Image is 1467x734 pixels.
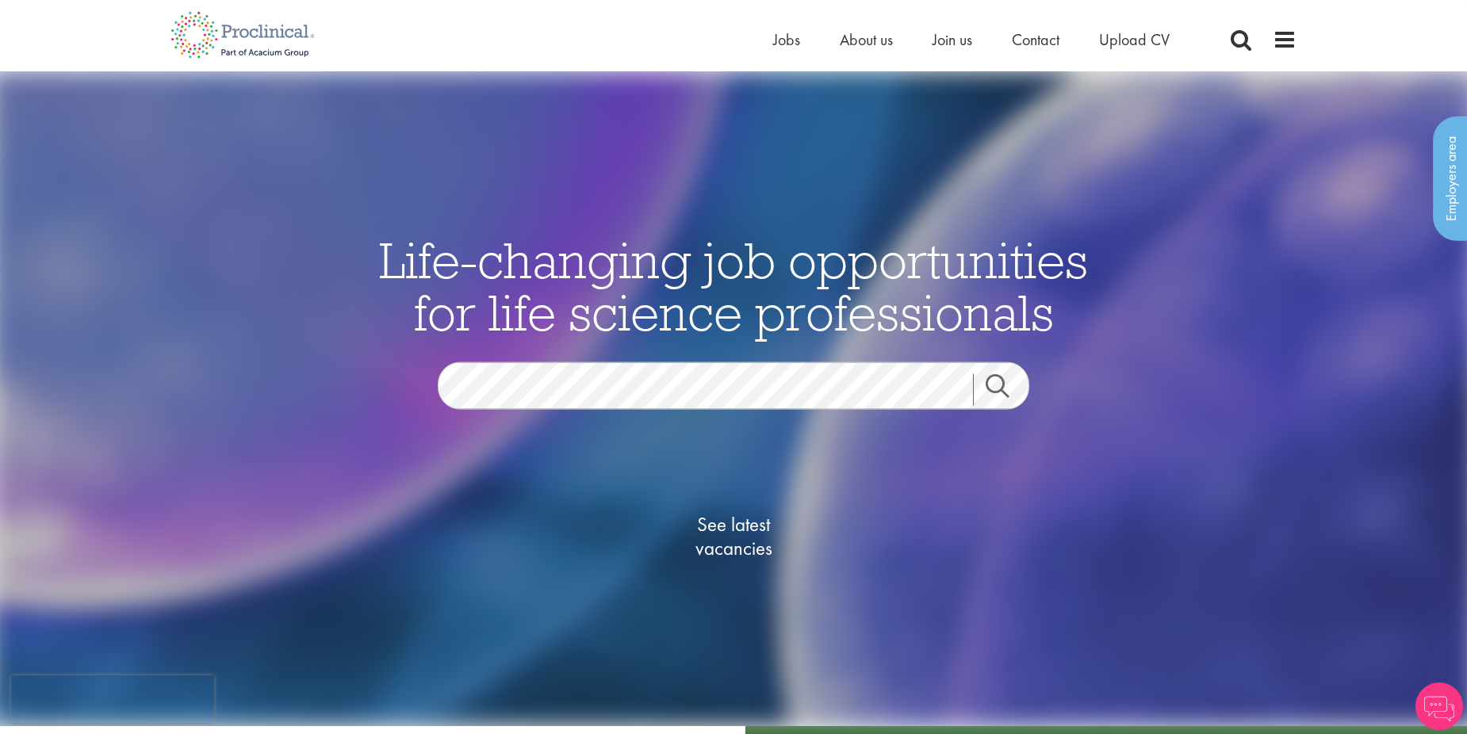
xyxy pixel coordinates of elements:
[654,449,813,624] a: See latestvacancies
[1099,29,1170,50] a: Upload CV
[654,513,813,560] span: See latest vacancies
[840,29,893,50] a: About us
[1415,682,1463,730] img: Chatbot
[379,228,1088,344] span: Life-changing job opportunities for life science professionals
[1012,29,1059,50] a: Contact
[973,374,1041,406] a: Job search submit button
[933,29,972,50] a: Join us
[11,675,214,723] iframe: reCAPTCHA
[773,29,800,50] a: Jobs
